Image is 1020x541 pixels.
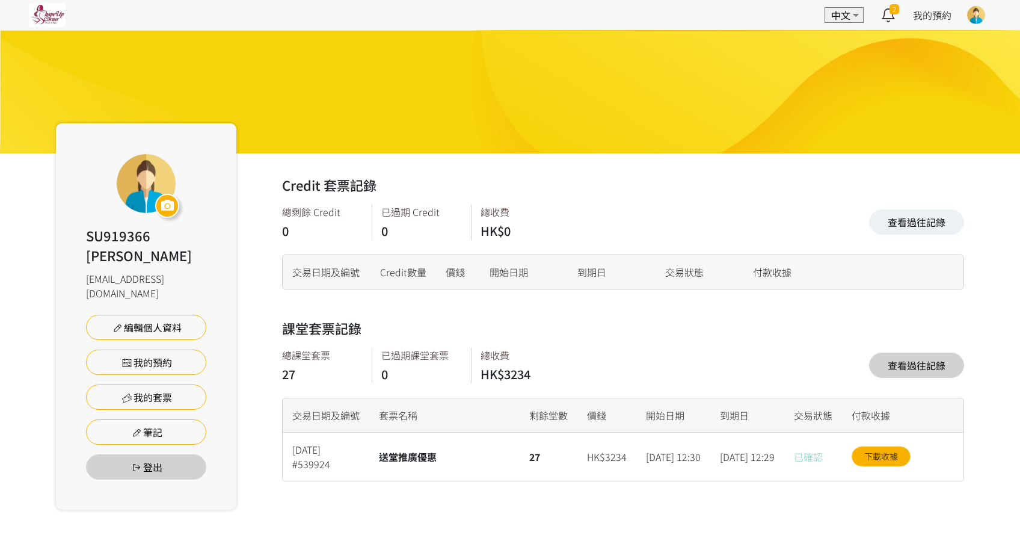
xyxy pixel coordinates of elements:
div: 0 [381,222,459,240]
div: 27 [282,365,360,383]
div: 到期日 [568,255,656,289]
div: 交易狀態 [656,255,743,289]
button: 登出 [86,454,206,480]
div: 剩餘堂數 [520,398,577,433]
div: 27 [520,433,577,481]
div: 總課堂套票 [282,348,360,362]
a: 編輯個人資料 [86,315,206,340]
div: SU919366 [PERSON_NAME] [86,226,206,265]
div: 付款收據 [743,255,875,289]
div: HK$0 [481,222,559,240]
a: 我的預約 [913,8,951,22]
h2: 課堂套票記錄 [282,318,361,338]
div: 交易日期及編號 [283,255,370,289]
div: 0 [381,365,459,383]
div: 開始日期 [480,255,568,289]
div: 總剩餘 Credit [282,205,360,219]
div: 送堂推廣優惠 [379,450,437,464]
div: 總收費 [481,348,559,362]
h2: Credit 套票記錄 [282,175,376,195]
div: 價錢 [577,398,636,433]
a: 查看過往記錄 [869,353,964,378]
div: 已過期 Credit [381,205,459,219]
div: [EMAIL_ADDRESS][DOMAIN_NAME] [86,271,206,300]
a: 我的預約 [86,350,206,375]
span: 2 [889,4,899,14]
a: 查看過往記錄 [869,209,964,235]
div: 已過期課堂套票 [381,348,459,362]
div: [DATE] 12:29 [710,433,784,481]
div: 0 [282,222,360,240]
a: 我的套票 [86,385,206,410]
div: 價錢 [436,255,480,289]
a: 筆記 [86,419,206,445]
div: Credit數量 [370,255,436,289]
div: HK$3234 [577,433,636,481]
div: HK$3234 [481,365,559,383]
div: 套票名稱 [369,398,520,433]
div: 總收費 [481,205,559,219]
div: 交易狀態 [784,398,842,433]
img: pwrjsa6bwyY3YIpa3AKFwK20yMmKifvYlaMXwTp1.jpg [29,3,66,27]
div: 交易日期及編號 [283,398,369,433]
div: 付款收據 [842,398,920,433]
a: 下載收據 [852,447,911,466]
div: [DATE] 12:30 [636,433,710,481]
div: 開始日期 [636,398,710,433]
div: 已確認 [784,433,842,481]
div: [DATE] #539924 [283,433,369,481]
div: 到期日 [710,398,784,433]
